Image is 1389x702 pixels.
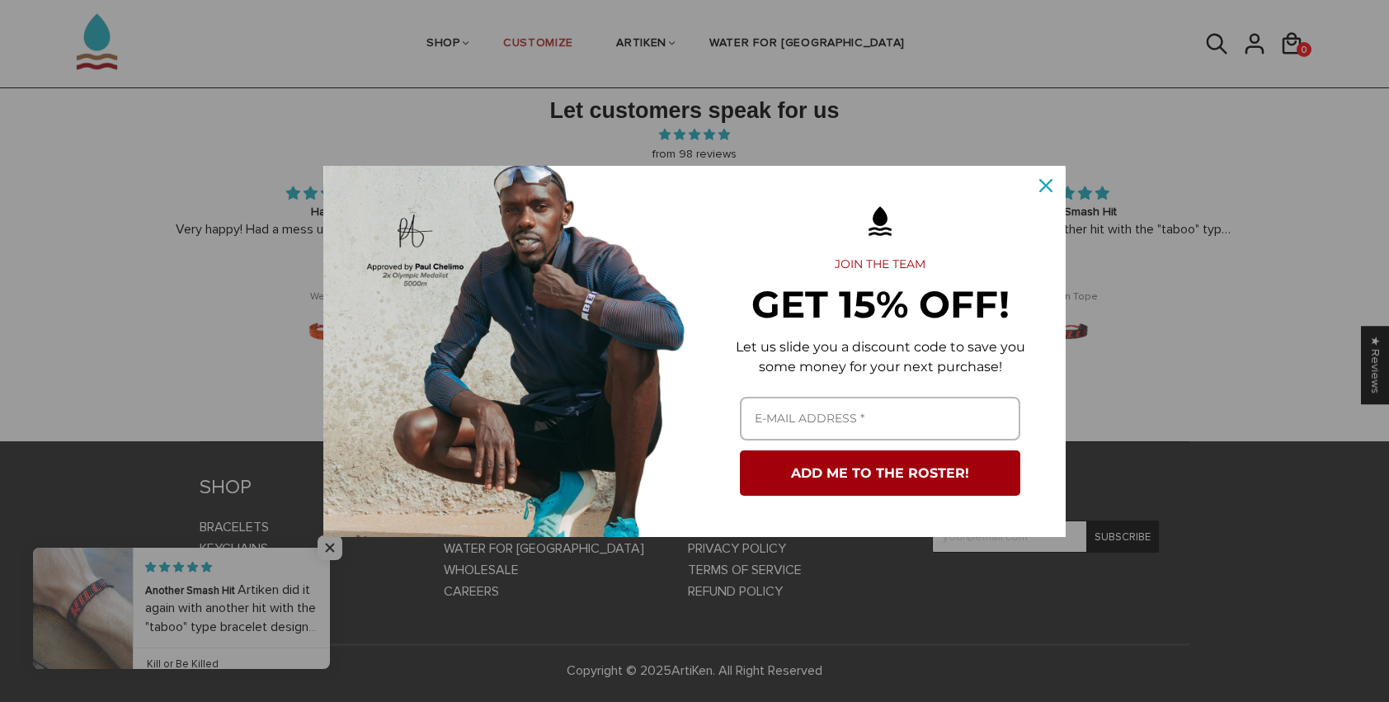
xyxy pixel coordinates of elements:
p: Let us slide you a discount code to save you some money for your next purchase! [721,337,1039,377]
h2: JOIN THE TEAM [721,257,1039,272]
button: ADD ME TO THE ROSTER! [740,450,1020,496]
svg: close icon [1039,179,1052,192]
input: Email field [740,397,1020,441]
strong: GET 15% OFF! [751,281,1010,327]
button: Close [1026,166,1066,205]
